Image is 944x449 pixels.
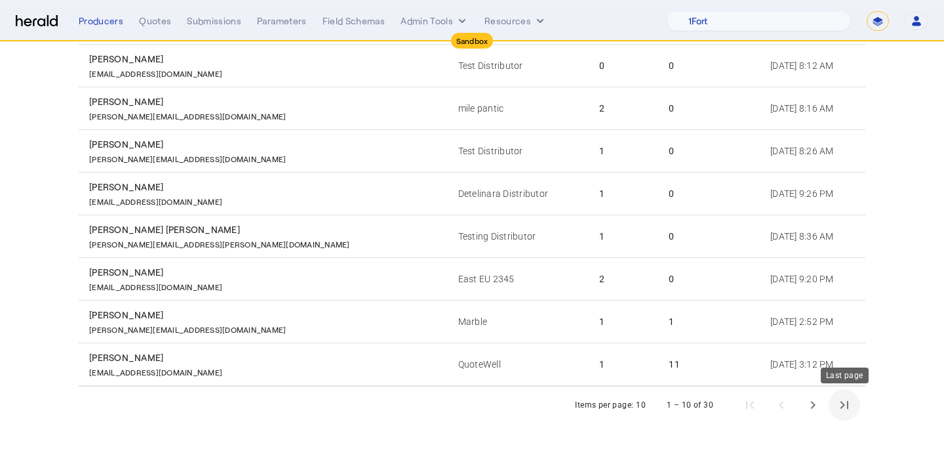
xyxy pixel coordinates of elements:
p: [PERSON_NAME][EMAIL_ADDRESS][DOMAIN_NAME] [89,322,286,335]
td: 1 [589,215,658,257]
td: 2 [589,87,658,129]
td: Test Distributor [448,129,589,172]
td: [DATE] 8:12 AM [760,44,865,87]
td: [DATE] 9:20 PM [760,257,865,300]
div: 0 [669,187,755,200]
button: Last page [829,389,860,421]
td: Test Distributor [448,44,589,87]
td: [DATE] 2:52 PM [760,300,865,343]
div: Last page [821,368,869,383]
div: [PERSON_NAME] [89,95,442,108]
img: Herald Logo [16,15,58,28]
div: Field Schemas [323,14,385,28]
div: Submissions [187,14,241,28]
td: 1 [589,300,658,343]
div: 0 [669,272,755,286]
div: 0 [669,59,755,72]
p: [PERSON_NAME][EMAIL_ADDRESS][DOMAIN_NAME] [89,151,286,164]
td: 1 [589,172,658,215]
div: Items per page: [575,398,633,412]
div: 1 [669,315,755,328]
td: [DATE] 3:12 PM [760,343,865,386]
td: [DATE] 8:16 AM [760,87,865,129]
td: [DATE] 9:26 PM [760,172,865,215]
td: 2 [589,257,658,300]
td: QuoteWell [448,343,589,386]
button: internal dropdown menu [401,14,469,28]
div: [PERSON_NAME] [89,53,442,66]
div: [PERSON_NAME] [89,266,442,279]
p: [EMAIL_ADDRESS][DOMAIN_NAME] [89,66,222,79]
p: [EMAIL_ADDRESS][DOMAIN_NAME] [89,364,222,377]
td: 0 [589,44,658,87]
div: [PERSON_NAME] [PERSON_NAME] [89,223,442,236]
p: [EMAIL_ADDRESS][DOMAIN_NAME] [89,194,222,207]
div: Parameters [257,14,307,28]
div: 1 – 10 of 30 [667,398,713,412]
div: [PERSON_NAME] [89,351,442,364]
div: Sandbox [451,33,494,49]
td: [DATE] 8:26 AM [760,129,865,172]
td: 1 [589,343,658,386]
div: [PERSON_NAME] [89,309,442,322]
td: [DATE] 8:36 AM [760,215,865,257]
td: Marble [448,300,589,343]
div: 10 [636,398,646,412]
div: 0 [669,230,755,243]
div: Producers [79,14,123,28]
div: Quotes [139,14,171,28]
div: [PERSON_NAME] [89,138,442,151]
td: 1 [589,129,658,172]
td: Testing Distributor [448,215,589,257]
p: [PERSON_NAME][EMAIL_ADDRESS][PERSON_NAME][DOMAIN_NAME] [89,236,350,249]
button: Resources dropdown menu [484,14,547,28]
td: mile pantic [448,87,589,129]
div: 0 [669,102,755,115]
button: Next page [797,389,829,421]
td: East EU 2345 [448,257,589,300]
p: [PERSON_NAME][EMAIL_ADDRESS][DOMAIN_NAME] [89,108,286,121]
div: 11 [669,358,755,371]
div: 0 [669,144,755,158]
td: Detelinara Distributor [448,172,589,215]
div: [PERSON_NAME] [89,181,442,194]
p: [EMAIL_ADDRESS][DOMAIN_NAME] [89,279,222,292]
